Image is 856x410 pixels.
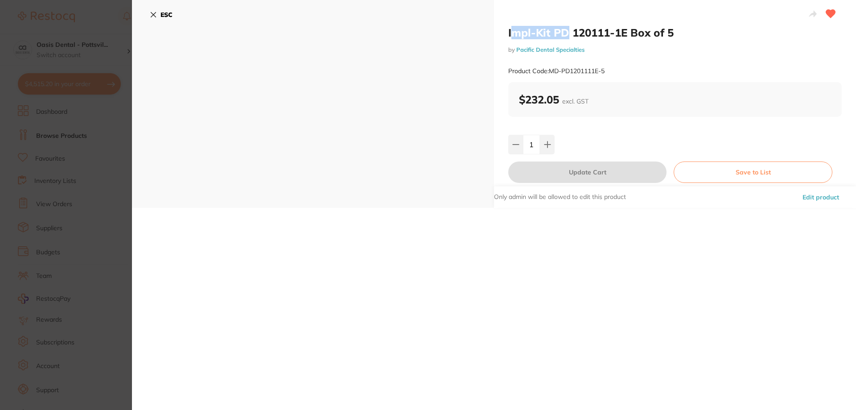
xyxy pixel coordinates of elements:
button: Update Cart [508,162,667,183]
button: ESC [150,7,173,22]
button: Edit product [800,186,842,208]
span: excl. GST [562,97,588,105]
button: Save to List [674,162,832,183]
p: Only admin will be allowed to edit this product [494,193,626,202]
b: $232.05 [519,93,588,106]
a: Pacific Dental Specialties [516,46,584,53]
h2: Impl-Kit PD 120111-1E Box of 5 [508,26,842,39]
small: by [508,46,842,53]
small: Product Code: MD-PD1201111E-5 [508,67,605,75]
b: ESC [160,11,173,19]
